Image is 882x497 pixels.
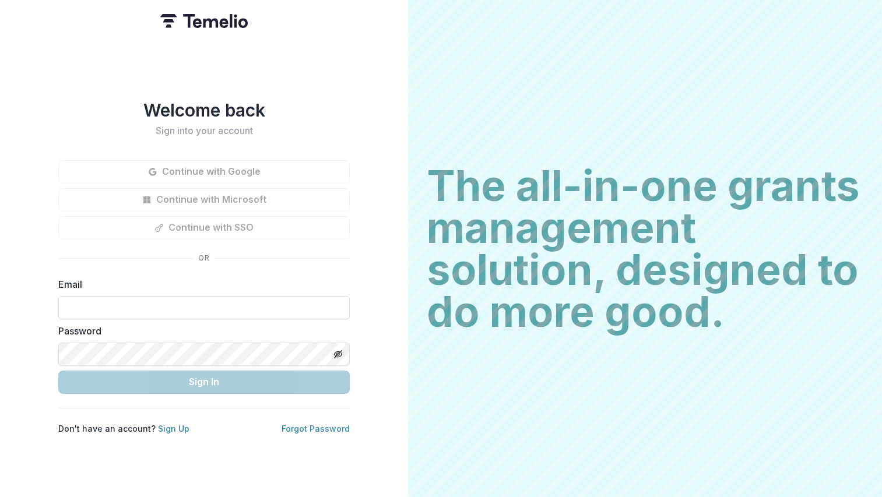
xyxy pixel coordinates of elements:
[58,188,350,212] button: Continue with Microsoft
[58,125,350,136] h2: Sign into your account
[282,424,350,433] a: Forgot Password
[58,216,350,239] button: Continue with SSO
[58,277,343,291] label: Email
[58,160,350,184] button: Continue with Google
[160,14,248,28] img: Temelio
[58,371,350,394] button: Sign In
[58,100,350,121] h1: Welcome back
[329,345,347,364] button: Toggle password visibility
[58,422,189,435] p: Don't have an account?
[158,424,189,433] a: Sign Up
[58,324,343,338] label: Password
